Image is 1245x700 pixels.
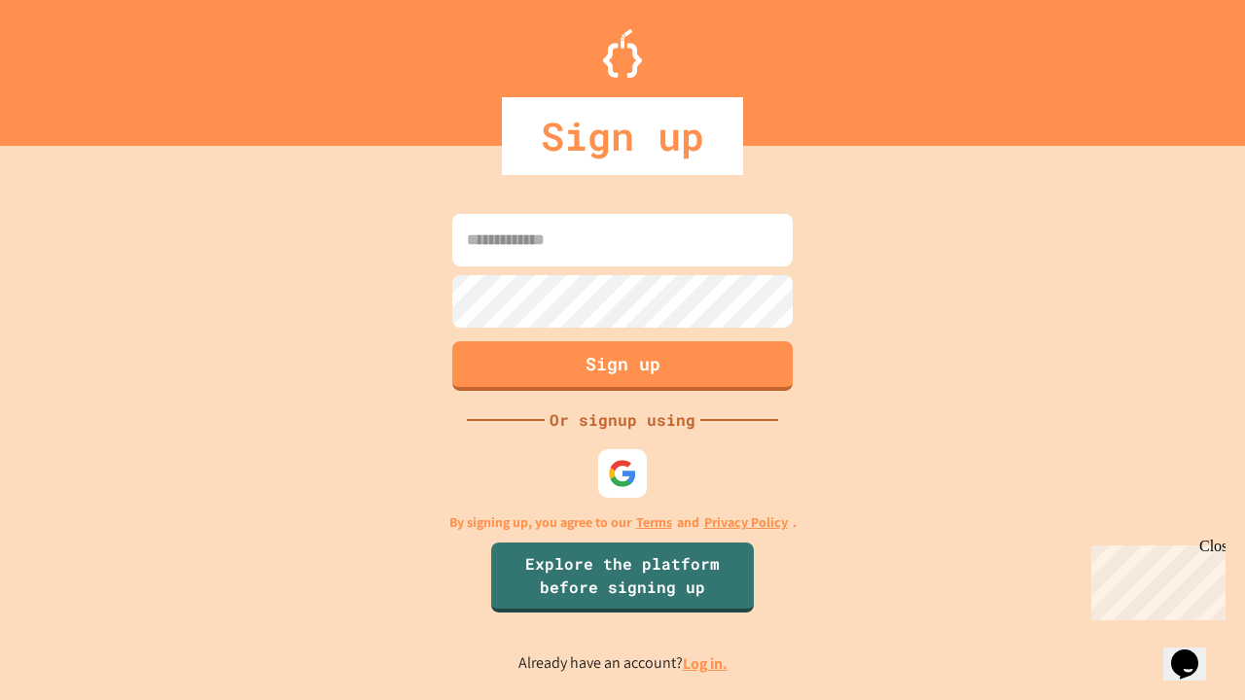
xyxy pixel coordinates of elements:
[502,97,743,175] div: Sign up
[636,512,672,533] a: Terms
[518,651,728,676] p: Already have an account?
[449,512,797,533] p: By signing up, you agree to our and .
[683,653,728,674] a: Log in.
[452,341,793,391] button: Sign up
[1084,538,1226,620] iframe: chat widget
[491,542,754,612] a: Explore the platform before signing up
[608,459,637,488] img: google-icon.svg
[603,29,642,78] img: Logo.svg
[545,408,700,432] div: Or signup using
[1163,622,1226,681] iframe: chat widget
[704,512,788,533] a: Privacy Policy
[8,8,134,123] div: Chat with us now!Close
